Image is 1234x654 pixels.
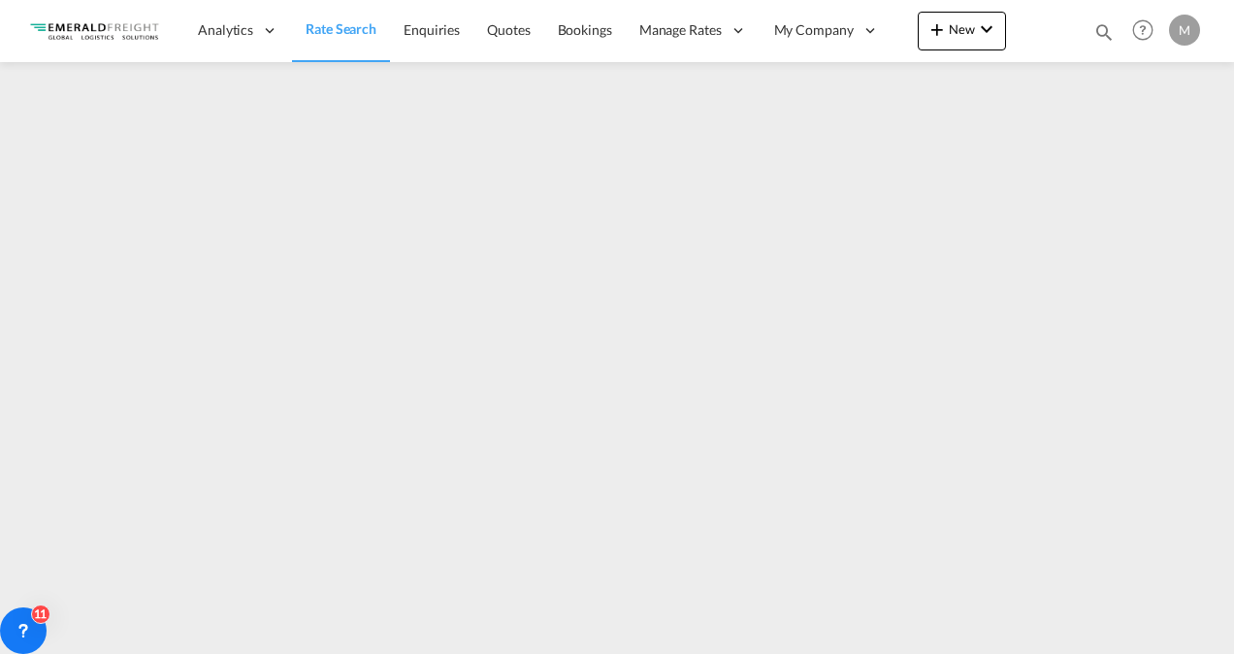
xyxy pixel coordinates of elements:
[29,9,160,52] img: c4318bc049f311eda2ff698fe6a37287.png
[918,12,1006,50] button: icon-plus 400-fgNewicon-chevron-down
[306,20,376,37] span: Rate Search
[1169,15,1200,46] div: M
[639,20,722,40] span: Manage Rates
[404,21,460,38] span: Enquiries
[1093,21,1115,50] div: icon-magnify
[1093,21,1115,43] md-icon: icon-magnify
[1126,14,1169,49] div: Help
[925,21,998,37] span: New
[487,21,530,38] span: Quotes
[15,552,82,625] iframe: Chat
[774,20,854,40] span: My Company
[198,20,253,40] span: Analytics
[925,17,949,41] md-icon: icon-plus 400-fg
[975,17,998,41] md-icon: icon-chevron-down
[1126,14,1159,47] span: Help
[558,21,612,38] span: Bookings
